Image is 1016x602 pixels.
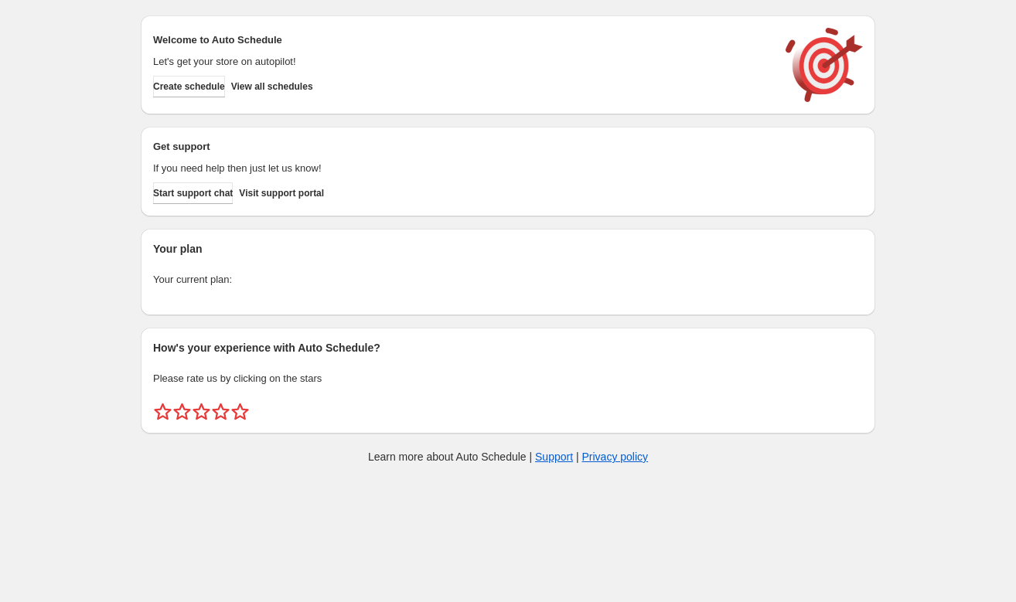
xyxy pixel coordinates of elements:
[231,80,313,93] span: View all schedules
[535,451,573,463] a: Support
[153,371,863,386] p: Please rate us by clicking on the stars
[153,161,770,176] p: If you need help then just let us know!
[153,272,863,287] p: Your current plan:
[231,76,313,97] button: View all schedules
[239,187,324,199] span: Visit support portal
[153,139,770,155] h2: Get support
[239,182,324,204] a: Visit support portal
[153,32,770,48] h2: Welcome to Auto Schedule
[368,449,648,464] p: Learn more about Auto Schedule | |
[153,340,863,355] h2: How's your experience with Auto Schedule?
[153,182,233,204] a: Start support chat
[582,451,649,463] a: Privacy policy
[153,76,225,97] button: Create schedule
[153,80,225,93] span: Create schedule
[153,187,233,199] span: Start support chat
[153,54,770,70] p: Let's get your store on autopilot!
[153,241,863,257] h2: Your plan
